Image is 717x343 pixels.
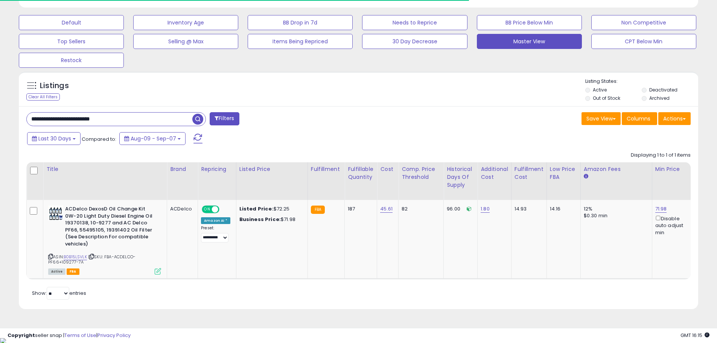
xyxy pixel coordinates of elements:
button: Master View [477,34,582,49]
button: CPT Below Min [591,34,696,49]
span: FBA [67,268,79,275]
span: Aug-09 - Sep-07 [131,135,176,142]
div: 12% [584,206,646,212]
div: $72.25 [239,206,302,212]
button: Top Sellers [19,34,124,49]
button: Actions [658,112,691,125]
div: Clear All Filters [26,93,60,101]
button: Non Competitive [591,15,696,30]
div: seller snap | | [8,332,131,339]
div: Comp. Price Threshold [402,165,440,181]
button: Default [19,15,124,30]
div: Brand [170,165,195,173]
div: Additional Cost [481,165,508,181]
p: Listing States: [585,78,698,85]
button: Restock [19,53,124,68]
div: Amazon AI * [201,217,230,224]
a: 71.98 [655,205,667,213]
b: Listed Price: [239,205,274,212]
span: Compared to: [82,136,116,143]
div: 82 [402,206,438,212]
div: 96.00 [447,206,472,212]
div: Amazon Fees [584,165,649,173]
label: Archived [649,95,670,101]
button: 30 Day Decrease [362,34,467,49]
div: Cost [380,165,395,173]
div: Historical Days Of Supply [447,165,474,189]
small: FBA [311,206,325,214]
button: Save View [582,112,621,125]
div: Fulfillable Quantity [348,165,374,181]
div: Preset: [201,226,230,242]
div: Low Price FBA [550,165,577,181]
div: Min Price [655,165,694,173]
button: BB Price Below Min [477,15,582,30]
button: Needs to Reprice [362,15,467,30]
button: Filters [210,112,239,125]
img: 51zazLTrUsL._SL40_.jpg [48,206,63,221]
div: Repricing [201,165,233,173]
span: Show: entries [32,290,86,297]
a: 1.80 [481,205,490,213]
span: | SKU: FBA-ACDELCO-PF66+109277-7A [48,254,135,265]
div: Disable auto adjust min [655,214,691,236]
a: Privacy Policy [97,332,131,339]
span: OFF [218,206,230,213]
button: Columns [622,112,657,125]
span: ON [202,206,212,213]
button: Last 30 Days [27,132,81,145]
button: Aug-09 - Sep-07 [119,132,186,145]
small: Amazon Fees. [584,173,588,180]
div: Listed Price [239,165,304,173]
span: All listings currently available for purchase on Amazon [48,268,65,275]
button: BB Drop in 7d [248,15,353,30]
a: Terms of Use [64,332,96,339]
strong: Copyright [8,332,35,339]
button: Items Being Repriced [248,34,353,49]
span: Last 30 Days [38,135,71,142]
b: ACDelco DexosD Oil Change Kit 0W-20 Light Duty Diesel Engine Oil 19370138, 10-9277 and AC Delco P... [65,206,157,249]
div: 14.93 [515,206,541,212]
b: Business Price: [239,216,281,223]
a: B0B15LSVLK [64,254,87,260]
a: 45.61 [380,205,393,213]
div: ASIN: [48,206,161,274]
div: ACDelco [170,206,192,212]
span: 2025-10-8 16:15 GMT [680,332,709,339]
div: Fulfillment [311,165,341,173]
span: Columns [627,115,650,122]
button: Inventory Age [133,15,238,30]
div: 187 [348,206,371,212]
div: 14.16 [550,206,575,212]
button: Selling @ Max [133,34,238,49]
label: Active [593,87,607,93]
div: Fulfillment Cost [515,165,543,181]
div: $0.30 min [584,212,646,219]
h5: Listings [40,81,69,91]
label: Out of Stock [593,95,620,101]
div: Title [46,165,164,173]
div: $71.98 [239,216,302,223]
div: Displaying 1 to 1 of 1 items [631,152,691,159]
label: Deactivated [649,87,677,93]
